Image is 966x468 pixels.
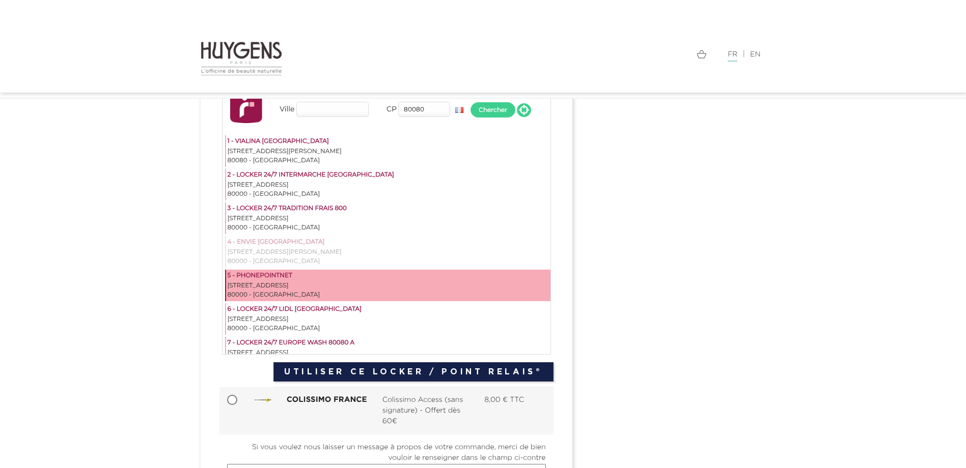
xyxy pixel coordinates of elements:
div: [STREET_ADDRESS] [228,281,549,290]
div: 80000 - [GEOGRAPHIC_DATA] [228,257,549,266]
div: 80000 - [GEOGRAPHIC_DATA] [228,324,549,333]
div: 5 - PHONEPOINTNET [228,271,549,281]
label: CP [374,104,397,114]
span: 8,00 € TTC [484,396,524,403]
label: Si vous voulez nous laisser un message à propos de votre commande, merci de bien vouloir le rense... [227,442,546,463]
button: Utiliser ce Locker / Point Relais® [273,362,553,382]
div: 80080 - [GEOGRAPHIC_DATA] [228,156,549,165]
div: 1 - VIALINA [GEOGRAPHIC_DATA] [228,137,549,147]
div: 80000 - [GEOGRAPHIC_DATA] [228,290,549,300]
div: [STREET_ADDRESS] [228,348,549,358]
button: Chercher [471,102,515,118]
div: 80000 - [GEOGRAPHIC_DATA] [228,190,549,199]
div: [STREET_ADDRESS] [228,214,549,223]
div: 6 - LOCKER 24/7 LIDL [GEOGRAPHIC_DATA] [228,305,549,315]
img: FR [455,107,463,113]
label: Ville [272,104,295,114]
span: COLISSIMO FRANCE [287,396,367,404]
div: [STREET_ADDRESS][PERSON_NAME] [228,248,549,257]
div: 2 - LOCKER 24/7 INTERMARCHE [GEOGRAPHIC_DATA] [228,170,549,181]
div: [STREET_ADDRESS] [228,315,549,324]
img: COLISSIMO FRANCE [255,398,271,402]
div: 80000 - [GEOGRAPHIC_DATA] [228,223,549,232]
div: [STREET_ADDRESS][PERSON_NAME] [228,147,549,156]
div: 7 - LOCKER 24/7 EUROPE WASH 80080 A [228,338,549,348]
div: 4 - ENVIE [GEOGRAPHIC_DATA] [228,238,549,248]
div: | [491,48,766,61]
div: [STREET_ADDRESS] [228,181,549,190]
div: 3 - LOCKER 24/7 TRADITION FRAIS 800 [228,204,549,214]
img: Huygens logo [201,41,283,76]
span: Colissimo Access (sans signature) - Offert dès 60€ [382,395,469,427]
